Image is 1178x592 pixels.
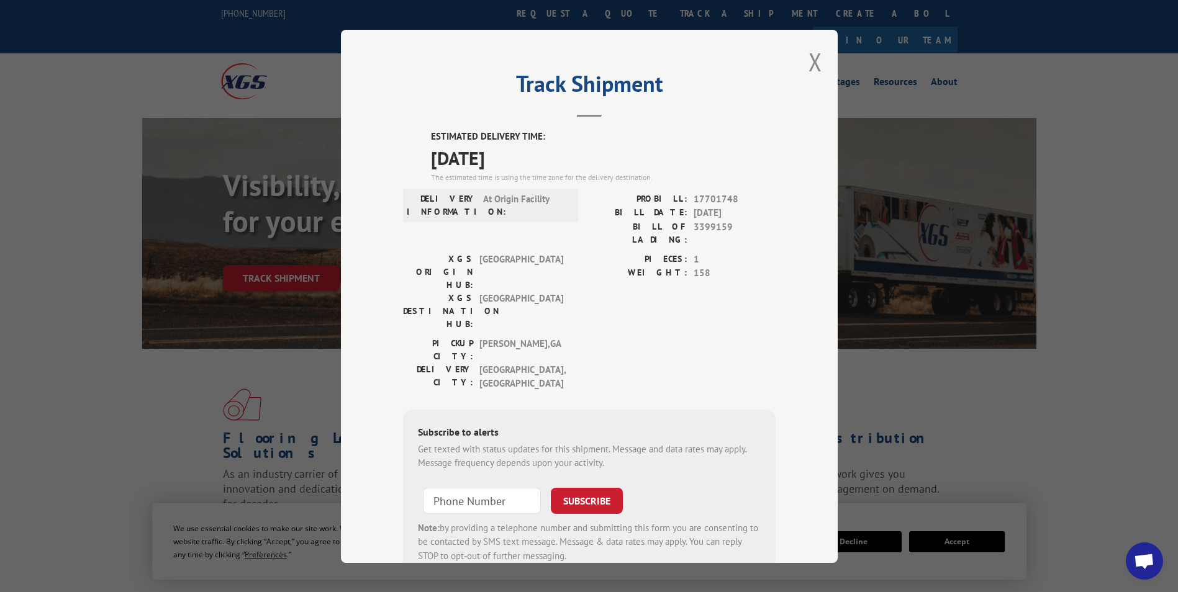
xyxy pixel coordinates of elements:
span: 158 [694,266,776,280]
label: DELIVERY INFORMATION: [407,192,477,218]
button: Close modal [809,45,822,78]
input: Phone Number [423,487,541,513]
label: BILL DATE: [589,206,687,220]
h2: Track Shipment [403,75,776,99]
div: Open chat [1126,542,1163,580]
div: by providing a telephone number and submitting this form you are consenting to be contacted by SM... [418,521,761,563]
label: BILL OF LADING: [589,220,687,246]
button: SUBSCRIBE [551,487,623,513]
span: 3399159 [694,220,776,246]
span: [GEOGRAPHIC_DATA] [479,291,563,330]
span: [GEOGRAPHIC_DATA] [479,252,563,291]
span: [PERSON_NAME] , GA [479,336,563,362]
label: DELIVERY CITY: [403,362,473,390]
span: 1 [694,252,776,266]
div: Get texted with status updates for this shipment. Message and data rates may apply. Message frequ... [418,442,761,470]
span: [GEOGRAPHIC_DATA] , [GEOGRAPHIC_DATA] [479,362,563,390]
label: XGS ORIGIN HUB: [403,252,473,291]
label: WEIGHT: [589,266,687,280]
span: 17701748 [694,192,776,206]
label: ESTIMATED DELIVERY TIME: [431,130,776,144]
label: PROBILL: [589,192,687,206]
label: XGS DESTINATION HUB: [403,291,473,330]
span: [DATE] [694,206,776,220]
div: The estimated time is using the time zone for the delivery destination. [431,171,776,182]
strong: Note: [418,521,440,533]
label: PICKUP CITY: [403,336,473,362]
span: At Origin Facility [483,192,567,218]
label: PIECES: [589,252,687,266]
div: Subscribe to alerts [418,424,761,442]
span: [DATE] [431,143,776,171]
